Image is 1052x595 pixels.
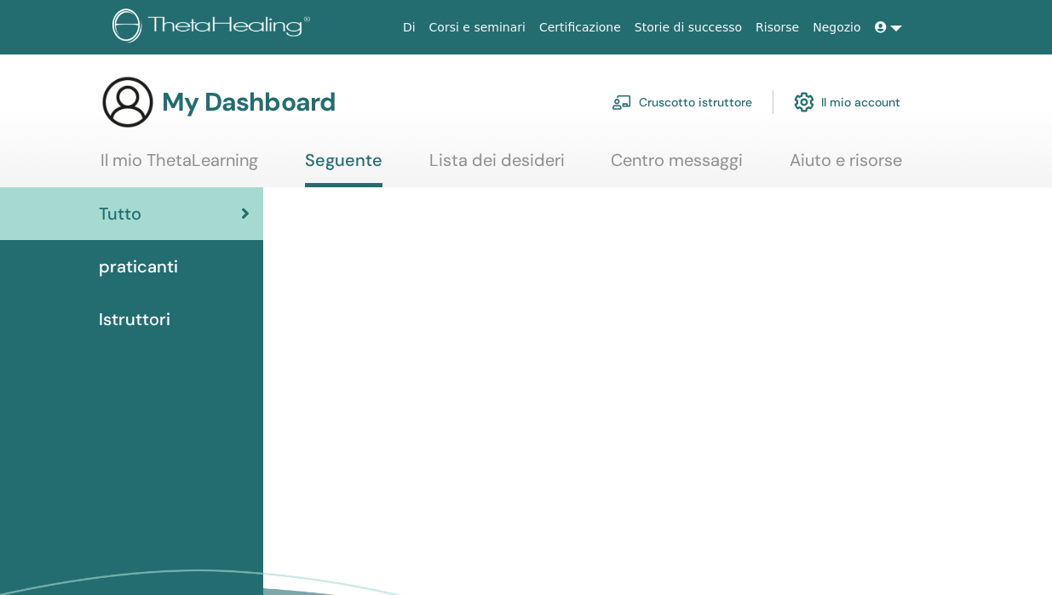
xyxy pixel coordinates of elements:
[101,75,155,129] img: generic-user-icon.jpg
[790,150,902,183] a: Aiuto e risorse
[101,150,258,183] a: Il mio ThetaLearning
[99,306,170,332] span: Istruttori
[794,83,900,121] a: Il mio account
[99,201,141,226] span: Tutto
[112,9,316,47] img: logo.png
[396,12,423,43] a: Di
[162,87,336,117] h3: My Dashboard
[612,94,632,110] img: chalkboard-teacher.svg
[794,88,814,117] img: cog.svg
[99,254,178,279] span: praticanti
[806,12,867,43] a: Negozio
[423,12,532,43] a: Corsi e seminari
[628,12,749,43] a: Storie di successo
[305,150,382,187] a: Seguente
[429,150,565,183] a: Lista dei desideri
[611,150,743,183] a: Centro messaggi
[749,12,806,43] a: Risorse
[532,12,628,43] a: Certificazione
[612,83,752,121] a: Cruscotto istruttore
